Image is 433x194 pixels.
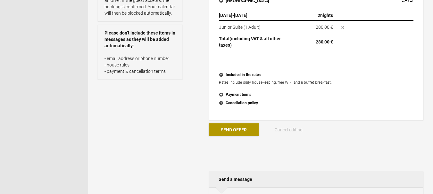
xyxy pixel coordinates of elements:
[264,123,314,136] button: Cancel editing
[219,32,297,50] th: Total
[219,36,281,48] span: (including VAT & all other taxes)
[219,11,297,20] th: -
[297,11,336,20] th: nights
[316,39,333,44] flynt-currency: 280,00 €
[219,91,413,99] button: Payment terms
[209,123,259,136] button: Send Offer
[104,55,176,74] p: - email address or phone number - house rules - payment & cancellation terms
[209,171,423,187] h2: Send a message
[104,30,176,49] strong: Please don’t include these items in messages as they will be added automatically:
[219,20,297,32] td: Junior Suite (1 Adult)
[318,13,320,18] span: 2
[219,13,232,18] span: [DATE]
[316,25,333,30] flynt-currency: 280,00 €
[219,79,413,86] p: Rates include daily housekeeping, free WiFi and a buffet breakfast.
[219,71,413,79] button: Included in the rates
[219,99,413,107] button: Cancellation policy
[234,13,247,18] span: [DATE]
